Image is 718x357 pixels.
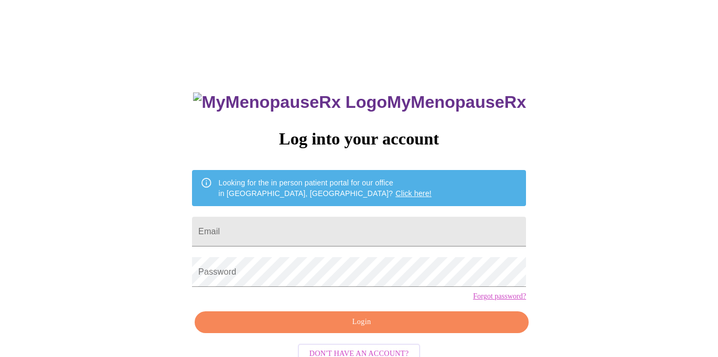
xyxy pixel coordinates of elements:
[207,316,516,329] span: Login
[195,311,529,333] button: Login
[193,92,526,112] h3: MyMenopauseRx
[473,292,526,301] a: Forgot password?
[396,189,432,198] a: Click here!
[219,173,432,203] div: Looking for the in person patient portal for our office in [GEOGRAPHIC_DATA], [GEOGRAPHIC_DATA]?
[192,129,526,149] h3: Log into your account
[193,92,387,112] img: MyMenopauseRx Logo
